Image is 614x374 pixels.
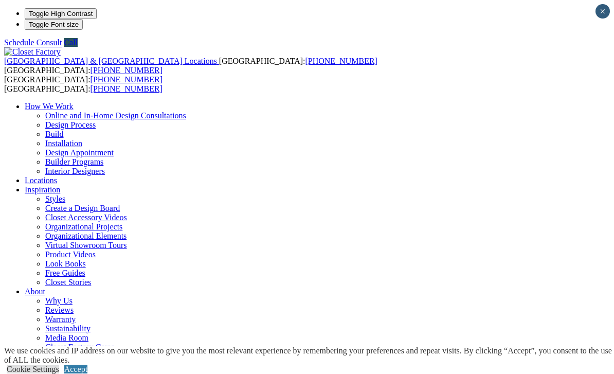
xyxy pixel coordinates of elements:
span: Toggle Font size [29,21,79,28]
span: [GEOGRAPHIC_DATA]: [GEOGRAPHIC_DATA]: [4,57,377,75]
a: Styles [45,194,65,203]
a: Design Process [45,120,96,129]
a: [PHONE_NUMBER] [91,75,162,84]
a: Closet Accessory Videos [45,213,127,222]
a: Create a Design Board [45,204,120,212]
span: [GEOGRAPHIC_DATA] & [GEOGRAPHIC_DATA] Locations [4,57,217,65]
img: Closet Factory [4,47,61,57]
a: Organizational Projects [45,222,122,231]
a: [PHONE_NUMBER] [91,66,162,75]
button: Toggle Font size [25,19,83,30]
a: Call [64,38,78,47]
a: [PHONE_NUMBER] [305,57,377,65]
a: [PHONE_NUMBER] [91,84,162,93]
a: Closet Stories [45,278,91,287]
a: Locations [25,176,57,185]
a: Reviews [45,306,74,314]
a: About [25,287,45,296]
a: Interior Designers [45,167,105,175]
a: Warranty [45,315,76,324]
button: Close [595,4,610,19]
a: Build [45,130,64,138]
span: Toggle High Contrast [29,10,93,17]
a: Free Guides [45,269,85,277]
a: Cookie Settings [7,365,59,373]
span: [GEOGRAPHIC_DATA]: [GEOGRAPHIC_DATA]: [4,75,162,93]
a: Organizational Elements [45,231,127,240]
a: Media Room [45,333,88,342]
a: Installation [45,139,82,148]
a: Why Us [45,296,73,305]
a: Closet Factory Cares [45,343,114,351]
a: Schedule Consult [4,38,62,47]
a: How We Work [25,102,74,111]
a: Builder Programs [45,157,103,166]
div: We use cookies and IP address on our website to give you the most relevant experience by remember... [4,346,614,365]
a: Inspiration [25,185,60,194]
a: Sustainability [45,324,91,333]
a: [GEOGRAPHIC_DATA] & [GEOGRAPHIC_DATA] Locations [4,57,219,65]
a: Design Appointment [45,148,114,157]
a: Look Books [45,259,86,268]
a: Online and In-Home Design Consultations [45,111,186,120]
button: Toggle High Contrast [25,8,97,19]
a: Product Videos [45,250,96,259]
a: Virtual Showroom Tours [45,241,127,250]
a: Accept [64,365,87,373]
